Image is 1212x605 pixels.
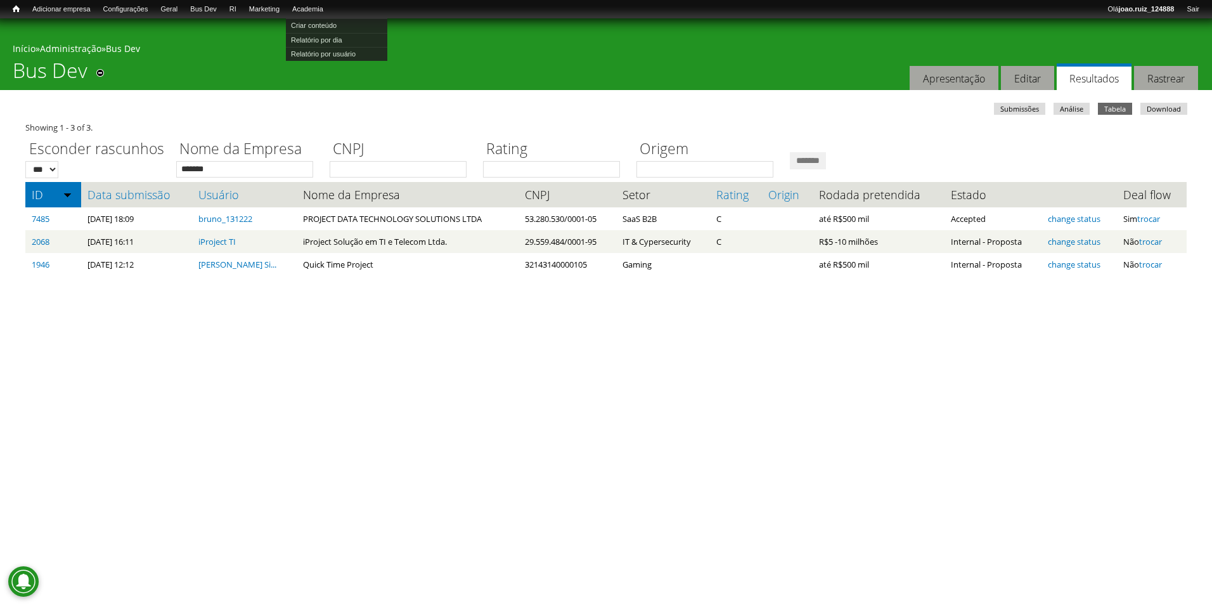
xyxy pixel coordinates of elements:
[616,253,710,276] td: Gaming
[297,253,519,276] td: Quick Time Project
[13,58,87,90] h1: Bus Dev
[81,230,192,253] td: [DATE] 16:11
[297,207,519,230] td: PROJECT DATA TECHNOLOGY SOLUTIONS LTDA
[994,103,1045,115] a: Submissões
[243,3,286,16] a: Marketing
[1139,236,1162,247] a: trocar
[813,207,944,230] td: até R$500 mil
[198,213,252,224] a: bruno_131222
[1098,103,1132,115] a: Tabela
[944,182,1041,207] th: Estado
[198,188,290,201] a: Usuário
[1001,66,1054,91] a: Editar
[1117,207,1187,230] td: Sim
[1139,259,1162,270] a: trocar
[184,3,223,16] a: Bus Dev
[25,121,1187,134] div: Showing 1 - 3 of 3.
[25,138,168,161] label: Esconder rascunhos
[813,182,944,207] th: Rodada pretendida
[944,230,1041,253] td: Internal - Proposta
[768,188,806,201] a: Origin
[176,138,321,161] label: Nome da Empresa
[154,3,184,16] a: Geral
[710,207,762,230] td: C
[32,213,49,224] a: 7485
[13,42,1199,58] div: » »
[106,42,140,55] a: Bus Dev
[297,182,519,207] th: Nome da Empresa
[26,3,97,16] a: Adicionar empresa
[944,253,1041,276] td: Internal - Proposta
[616,182,710,207] th: Setor
[40,42,101,55] a: Administração
[1048,236,1100,247] a: change status
[286,3,330,16] a: Academia
[63,190,72,198] img: ordem crescente
[944,207,1041,230] td: Accepted
[198,259,276,270] a: [PERSON_NAME] Si...
[1119,5,1175,13] strong: joao.ruiz_124888
[616,230,710,253] td: IT & Cypersecurity
[1117,253,1187,276] td: Não
[1101,3,1180,16] a: Olájoao.ruiz_124888
[1134,66,1198,91] a: Rastrear
[32,236,49,247] a: 2068
[13,42,35,55] a: Início
[519,253,616,276] td: 32143140000105
[87,188,186,201] a: Data submissão
[223,3,243,16] a: RI
[1048,213,1100,224] a: change status
[13,4,20,13] span: Início
[198,236,236,247] a: iProject TI
[636,138,782,161] label: Origem
[1140,103,1187,115] a: Download
[81,207,192,230] td: [DATE] 18:09
[1054,103,1090,115] a: Análise
[483,138,628,161] label: Rating
[519,230,616,253] td: 29.559.484/0001-95
[716,188,756,201] a: Rating
[32,188,75,201] a: ID
[6,3,26,15] a: Início
[1137,213,1160,224] a: trocar
[519,182,616,207] th: CNPJ
[1180,3,1206,16] a: Sair
[1117,182,1187,207] th: Deal flow
[32,259,49,270] a: 1946
[1048,259,1100,270] a: change status
[813,253,944,276] td: até R$500 mil
[519,207,616,230] td: 53.280.530/0001-05
[297,230,519,253] td: iProject Solução em TI e Telecom Ltda.
[97,3,155,16] a: Configurações
[1057,63,1131,91] a: Resultados
[81,253,192,276] td: [DATE] 12:12
[1117,230,1187,253] td: Não
[330,138,475,161] label: CNPJ
[813,230,944,253] td: R$5 -10 milhões
[910,66,998,91] a: Apresentação
[710,230,762,253] td: C
[616,207,710,230] td: SaaS B2B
